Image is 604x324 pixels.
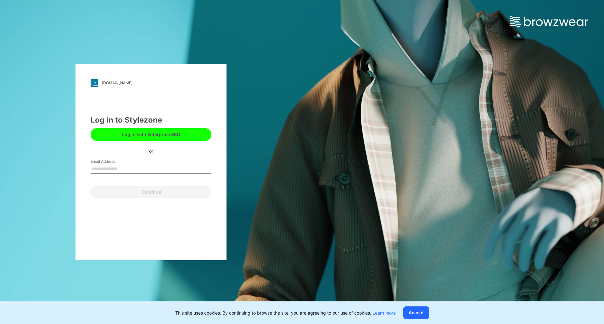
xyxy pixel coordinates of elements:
p: This site uses cookies. By continuing to browse the site, you are agreeing to our use of cookies. [175,310,396,316]
div: [DOMAIN_NAME] [102,80,132,85]
button: Accept [403,306,429,319]
label: Email Address [91,159,135,164]
a: Learn more [372,310,396,316]
img: browzwear-logo.e42bd6dac1945053ebaf764b6aa21510.svg [510,16,588,27]
div: Log in to Stylezone [91,114,211,126]
a: [DOMAIN_NAME] [91,79,211,87]
div: or [144,148,158,154]
img: stylezone-logo.562084cfcfab977791bfbf7441f1a819.svg [91,79,98,87]
button: Log in with Enterprise SSO [91,128,211,141]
